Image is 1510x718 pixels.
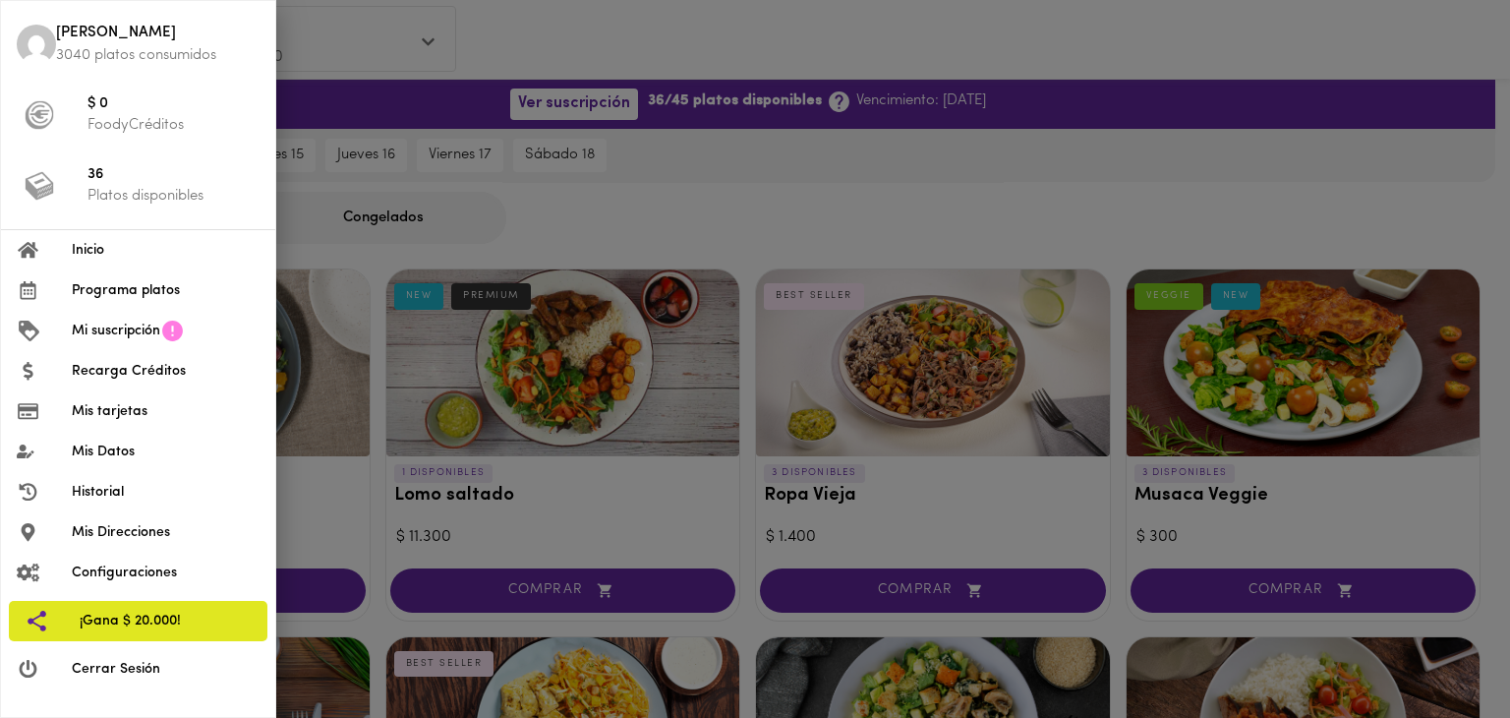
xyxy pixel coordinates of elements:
[25,171,54,201] img: platos_menu.png
[72,401,260,422] span: Mis tarjetas
[72,522,260,543] span: Mis Direcciones
[56,45,260,66] p: 3040 platos consumidos
[87,164,260,187] span: 36
[87,115,260,136] p: FoodyCréditos
[80,611,252,631] span: ¡Gana $ 20.000!
[72,361,260,382] span: Recarga Créditos
[72,482,260,503] span: Historial
[72,563,260,583] span: Configuraciones
[72,240,260,261] span: Inicio
[72,442,260,462] span: Mis Datos
[72,321,160,341] span: Mi suscripción
[87,93,260,116] span: $ 0
[72,280,260,301] span: Programa platos
[72,659,260,680] span: Cerrar Sesión
[87,186,260,207] p: Platos disponibles
[25,100,54,130] img: foody-creditos-black.png
[56,23,260,45] span: [PERSON_NAME]
[1396,604,1490,698] iframe: Messagebird Livechat Widget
